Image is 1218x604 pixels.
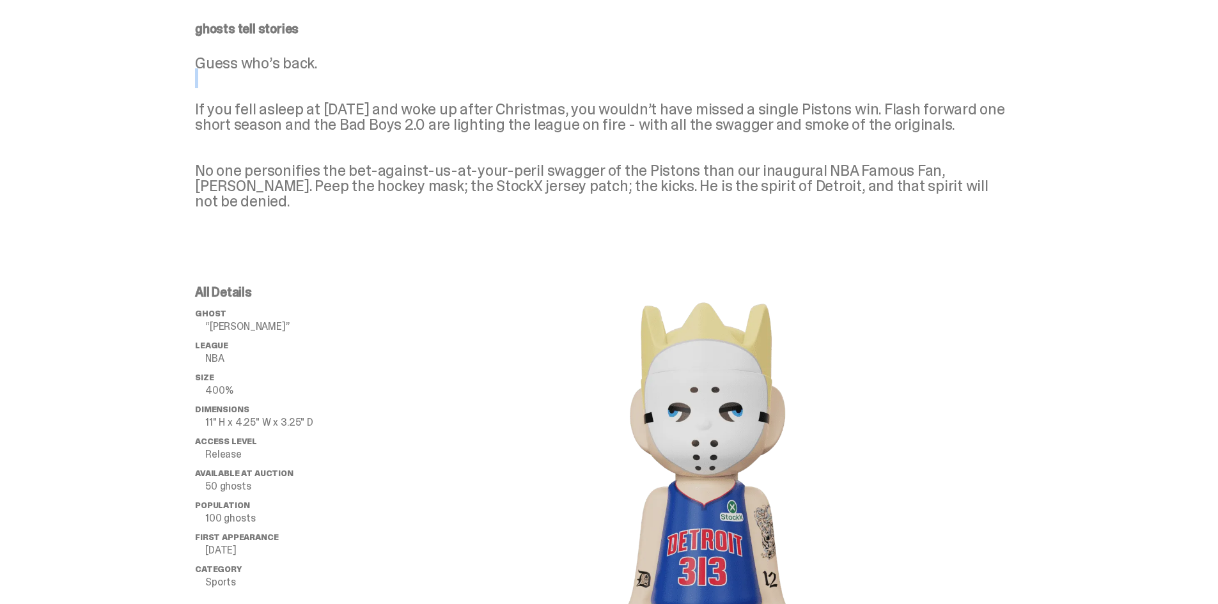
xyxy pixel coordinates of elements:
p: 50 ghosts [205,481,400,492]
span: Access Level [195,436,257,447]
p: NBA [205,353,400,364]
span: Dimensions [195,404,249,415]
p: 100 ghosts [205,513,400,523]
p: ghosts tell stories [195,22,1013,35]
span: Category [195,564,242,575]
p: Sports [205,577,400,587]
span: League [195,340,228,351]
p: All Details [195,286,400,298]
span: ghost [195,308,226,319]
p: 11" H x 4.25" W x 3.25" D [205,417,400,428]
p: 400% [205,385,400,396]
span: First Appearance [195,532,278,543]
span: Available at Auction [195,468,293,479]
p: [DATE] [205,545,400,555]
p: Guess who’s back. If you fell asleep at [DATE] and woke up after Christmas, you wouldn’t have mis... [195,56,1013,209]
p: Release [205,449,400,460]
p: “[PERSON_NAME]” [205,321,400,332]
span: Population [195,500,249,511]
span: Size [195,372,214,383]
